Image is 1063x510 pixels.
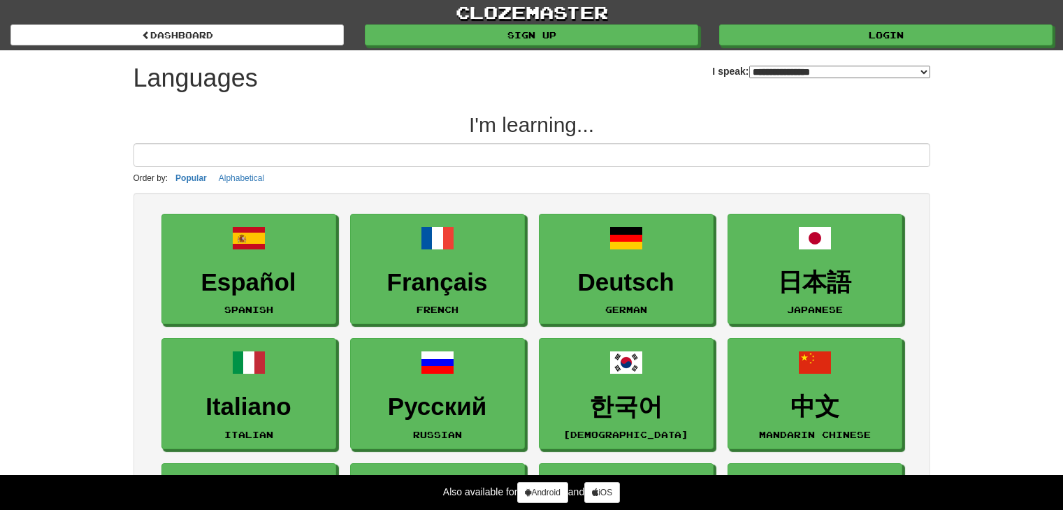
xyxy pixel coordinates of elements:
h2: I'm learning... [133,113,930,136]
a: iOS [584,482,620,503]
h3: 한국어 [547,393,706,421]
a: 日本語Japanese [728,214,902,325]
small: Russian [413,430,462,439]
h3: Italiano [169,393,328,421]
small: Italian [224,430,273,439]
a: Sign up [365,24,698,45]
h3: Deutsch [547,269,706,296]
h3: Español [169,269,328,296]
a: Android [517,482,567,503]
select: I speak: [749,66,930,78]
h3: 日本語 [735,269,895,296]
h3: 中文 [735,393,895,421]
h1: Languages [133,64,258,92]
h3: Français [358,269,517,296]
button: Popular [171,170,211,186]
a: РусскийRussian [350,338,525,449]
small: German [605,305,647,314]
a: 中文Mandarin Chinese [728,338,902,449]
small: Spanish [224,305,273,314]
h3: Русский [358,393,517,421]
a: dashboard [10,24,344,45]
small: Mandarin Chinese [759,430,871,439]
button: Alphabetical [215,170,268,186]
a: EspañolSpanish [161,214,336,325]
a: ItalianoItalian [161,338,336,449]
a: FrançaisFrench [350,214,525,325]
a: DeutschGerman [539,214,714,325]
small: [DEMOGRAPHIC_DATA] [563,430,688,439]
a: 한국어[DEMOGRAPHIC_DATA] [539,338,714,449]
a: Login [719,24,1053,45]
small: French [417,305,458,314]
small: Japanese [787,305,843,314]
label: I speak: [712,64,930,78]
small: Order by: [133,173,168,183]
